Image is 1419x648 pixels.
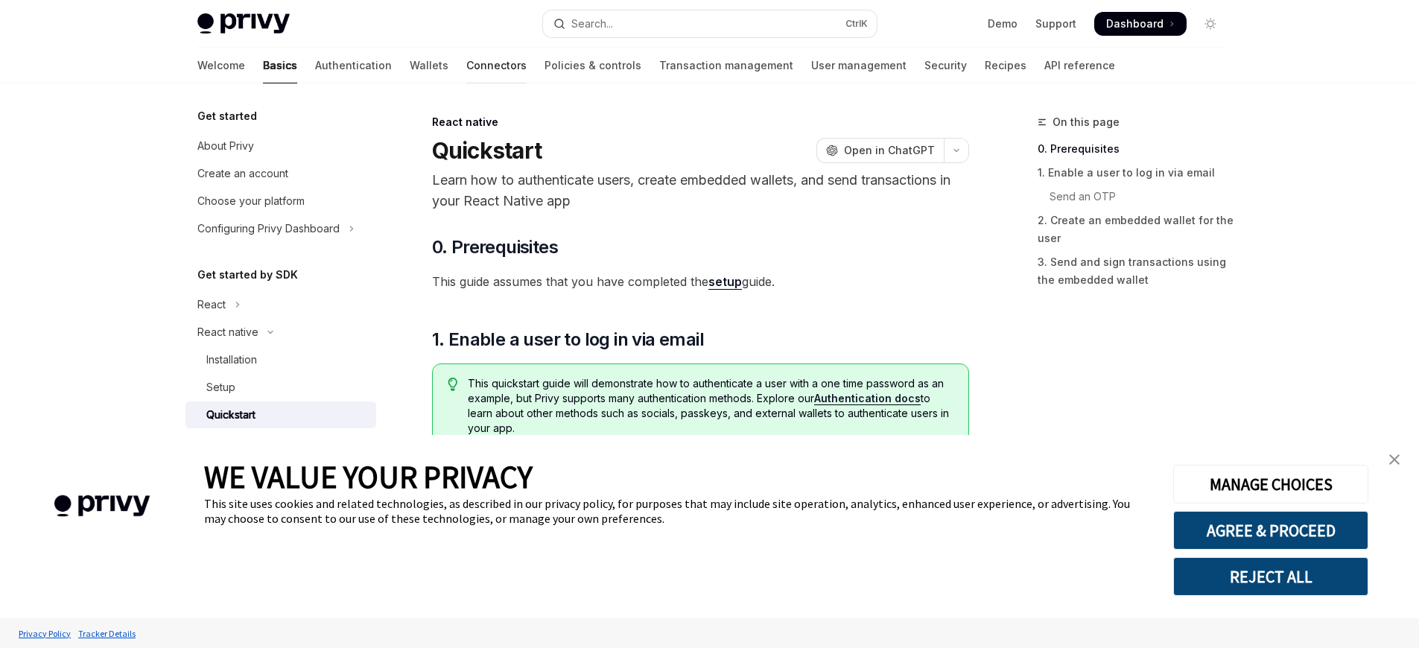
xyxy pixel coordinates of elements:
[545,48,641,83] a: Policies & controls
[197,192,305,210] div: Choose your platform
[1035,16,1076,31] a: Support
[197,296,226,314] div: React
[1199,12,1222,36] button: Toggle dark mode
[206,433,249,451] div: Features
[1106,16,1164,31] span: Dashboard
[708,274,742,290] a: setup
[1053,113,1120,131] span: On this page
[197,165,288,182] div: Create an account
[204,496,1151,526] div: This site uses cookies and related technologies, as described in our privacy policy, for purposes...
[1380,445,1409,474] a: close banner
[432,235,558,259] span: 0. Prerequisites
[185,291,376,318] button: Toggle React section
[206,378,235,396] div: Setup
[432,170,969,212] p: Learn how to authenticate users, create embedded wallets, and send transactions in your React Nat...
[15,620,74,647] a: Privacy Policy
[197,323,258,341] div: React native
[197,137,254,155] div: About Privy
[1038,250,1234,292] a: 3. Send and sign transactions using the embedded wallet
[1038,137,1234,161] a: 0. Prerequisites
[432,328,704,352] span: 1. Enable a user to log in via email
[315,48,392,83] a: Authentication
[988,16,1018,31] a: Demo
[448,378,458,391] svg: Tip
[1038,209,1234,250] a: 2. Create an embedded wallet for the user
[1173,511,1368,550] button: AGREE & PROCEED
[197,48,245,83] a: Welcome
[204,457,533,496] span: WE VALUE YOUR PRIVACY
[197,13,290,34] img: light logo
[1038,185,1234,209] a: Send an OTP
[185,215,376,242] button: Toggle Configuring Privy Dashboard section
[1173,465,1368,504] button: MANAGE CHOICES
[1038,161,1234,185] a: 1. Enable a user to log in via email
[185,160,376,187] a: Create an account
[659,48,793,83] a: Transaction management
[185,374,376,401] a: Setup
[1044,48,1115,83] a: API reference
[185,346,376,373] a: Installation
[432,271,969,292] span: This guide assumes that you have completed the guide.
[206,351,257,369] div: Installation
[197,266,298,284] h5: Get started by SDK
[22,474,182,539] img: company logo
[432,115,969,130] div: React native
[185,319,376,346] button: Toggle React native section
[543,10,877,37] button: Open search
[468,376,953,436] span: This quickstart guide will demonstrate how to authenticate a user with a one time password as an ...
[197,107,257,125] h5: Get started
[197,220,340,238] div: Configuring Privy Dashboard
[1094,12,1187,36] a: Dashboard
[185,188,376,215] a: Choose your platform
[814,392,921,405] a: Authentication docs
[185,429,376,456] a: Features
[816,138,944,163] button: Open in ChatGPT
[844,143,935,158] span: Open in ChatGPT
[466,48,527,83] a: Connectors
[185,133,376,159] a: About Privy
[811,48,907,83] a: User management
[924,48,967,83] a: Security
[571,15,613,33] div: Search...
[845,18,868,30] span: Ctrl K
[263,48,297,83] a: Basics
[74,620,139,647] a: Tracker Details
[410,48,448,83] a: Wallets
[432,137,542,164] h1: Quickstart
[1173,557,1368,596] button: REJECT ALL
[1389,454,1400,465] img: close banner
[185,401,376,428] a: Quickstart
[206,406,255,424] div: Quickstart
[985,48,1026,83] a: Recipes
